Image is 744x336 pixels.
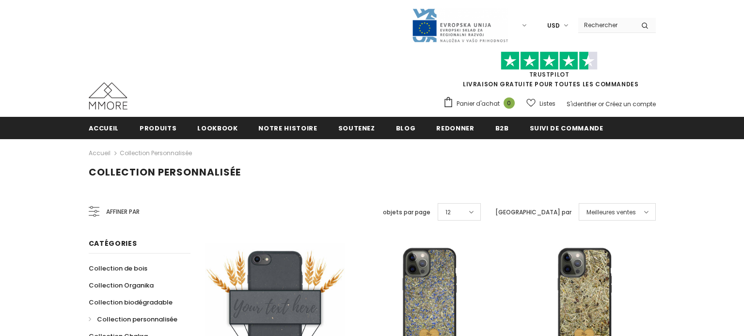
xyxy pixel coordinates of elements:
span: Collection de bois [89,264,147,273]
a: Panier d'achat 0 [443,96,520,111]
span: Catégories [89,239,137,248]
a: Collection Organika [89,277,154,294]
span: 12 [445,208,451,217]
img: Javni Razpis [412,8,508,43]
a: Collection personnalisée [89,311,177,328]
label: [GEOGRAPHIC_DATA] par [495,208,571,217]
span: LIVRAISON GRATUITE POUR TOUTES LES COMMANDES [443,56,656,88]
a: Listes [526,95,555,112]
a: TrustPilot [529,70,570,79]
span: Collection personnalisée [97,315,177,324]
span: Meilleures ventes [586,208,636,217]
a: Produits [140,117,176,139]
a: Redonner [436,117,474,139]
input: Search Site [578,18,634,32]
a: soutenez [338,117,375,139]
span: Produits [140,124,176,133]
span: Notre histoire [258,124,317,133]
span: Collection biodégradable [89,298,173,307]
a: Collection de bois [89,260,147,277]
span: Suivi de commande [530,124,603,133]
img: Cas MMORE [89,82,127,110]
a: Accueil [89,147,111,159]
span: Collection personnalisée [89,165,241,179]
span: Blog [396,124,416,133]
span: Redonner [436,124,474,133]
span: USD [547,21,560,31]
span: Listes [539,99,555,109]
a: Créez un compte [605,100,656,108]
span: soutenez [338,124,375,133]
span: Collection Organika [89,281,154,290]
a: Notre histoire [258,117,317,139]
img: Faites confiance aux étoiles pilotes [501,51,598,70]
a: Collection personnalisée [120,149,192,157]
a: Accueil [89,117,119,139]
a: B2B [495,117,509,139]
a: Blog [396,117,416,139]
a: Javni Razpis [412,21,508,29]
a: Collection biodégradable [89,294,173,311]
span: Accueil [89,124,119,133]
span: or [598,100,604,108]
span: 0 [504,97,515,109]
a: S'identifier [567,100,597,108]
a: Lookbook [197,117,237,139]
span: Affiner par [106,207,140,217]
label: objets par page [383,208,430,217]
span: Lookbook [197,124,237,133]
a: Suivi de commande [530,117,603,139]
span: Panier d'achat [457,99,500,109]
span: B2B [495,124,509,133]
